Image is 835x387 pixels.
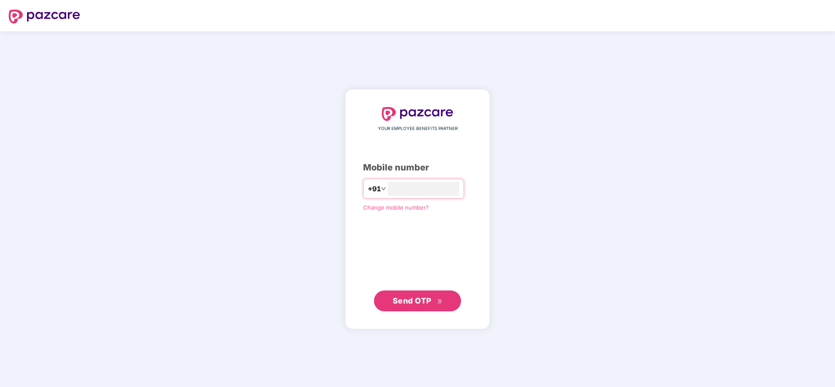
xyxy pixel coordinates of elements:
[378,125,458,132] span: YOUR EMPLOYEE BENEFITS PARTNER
[437,299,443,304] span: double-right
[363,204,429,211] a: Change mobile number?
[381,186,386,191] span: down
[393,296,431,305] span: Send OTP
[368,183,381,194] span: +91
[382,107,453,121] img: logo
[374,290,461,311] button: Send OTPdouble-right
[363,161,472,174] div: Mobile number
[9,10,80,23] img: logo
